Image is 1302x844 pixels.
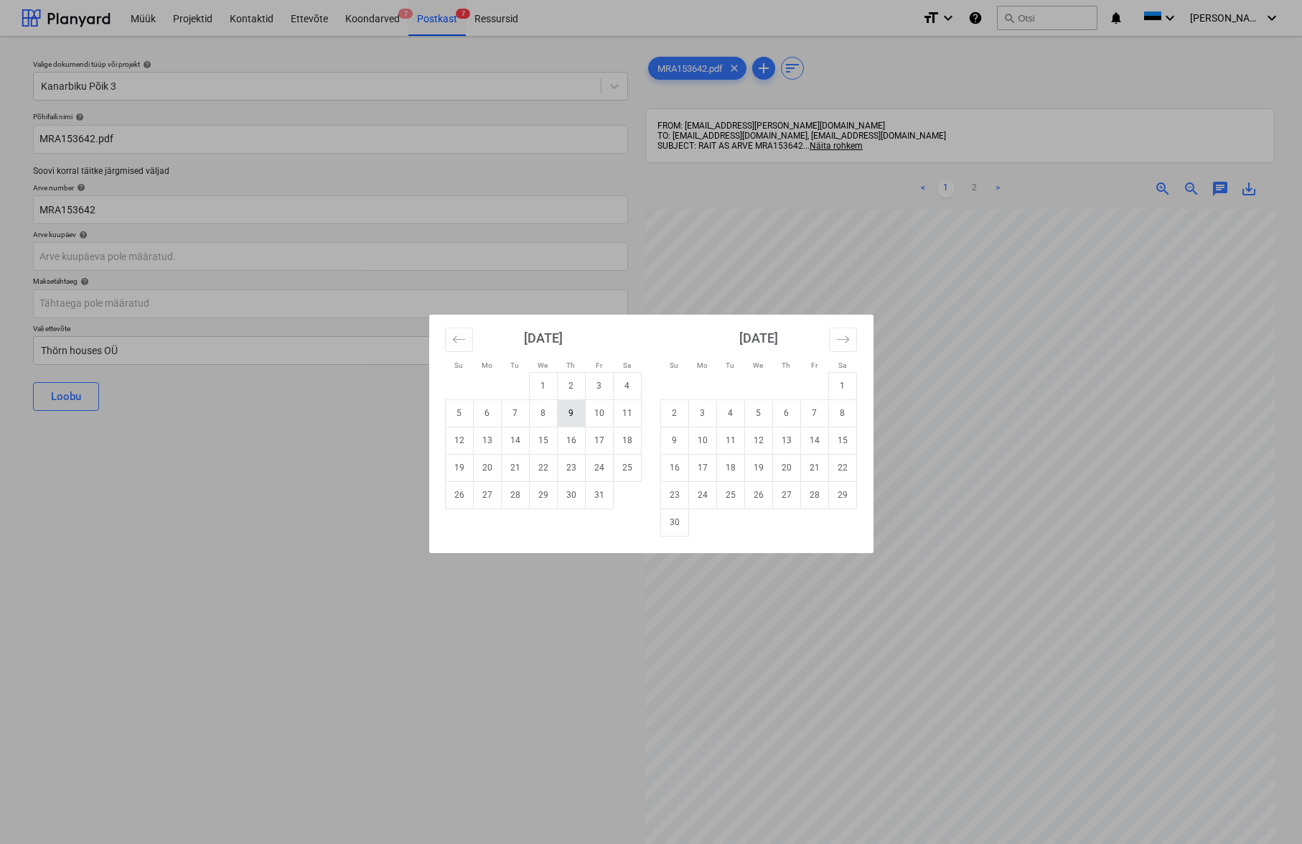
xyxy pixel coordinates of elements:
td: Sunday, November 16, 2025 [660,454,688,481]
td: Friday, October 24, 2025 [585,454,613,481]
small: Mo [697,361,708,369]
small: Tu [510,361,519,369]
small: Tu [726,361,734,369]
td: Sunday, October 12, 2025 [445,427,473,454]
td: Tuesday, October 14, 2025 [501,427,529,454]
small: Mo [482,361,492,369]
td: Wednesday, October 29, 2025 [529,481,557,509]
small: Fr [596,361,602,369]
small: We [753,361,763,369]
td: Thursday, November 13, 2025 [772,427,800,454]
td: Wednesday, October 15, 2025 [529,427,557,454]
div: Віджет чату [1230,775,1302,844]
td: Friday, October 10, 2025 [585,399,613,427]
td: Saturday, October 4, 2025 [613,372,641,399]
td: Thursday, November 6, 2025 [772,399,800,427]
td: Friday, November 7, 2025 [800,399,828,427]
td: Monday, October 27, 2025 [473,481,501,509]
td: Wednesday, November 19, 2025 [744,454,772,481]
td: Thursday, October 16, 2025 [557,427,585,454]
td: Wednesday, October 8, 2025 [529,399,557,427]
td: Thursday, October 9, 2025 [557,399,585,427]
td: Friday, October 31, 2025 [585,481,613,509]
div: Calendar [429,315,874,553]
td: Sunday, November 9, 2025 [660,427,688,454]
td: Wednesday, November 12, 2025 [744,427,772,454]
td: Friday, November 28, 2025 [800,481,828,509]
td: Monday, November 10, 2025 [688,427,716,454]
td: Tuesday, November 18, 2025 [716,454,744,481]
td: Friday, October 3, 2025 [585,372,613,399]
td: Saturday, October 11, 2025 [613,399,641,427]
td: Saturday, November 15, 2025 [828,427,856,454]
small: Su [670,361,678,369]
td: Thursday, October 2, 2025 [557,372,585,399]
button: Move backward to switch to the previous month. [445,328,473,352]
iframe: Chat Widget [1230,775,1302,844]
td: Sunday, November 23, 2025 [660,481,688,509]
td: Friday, October 17, 2025 [585,427,613,454]
td: Monday, November 17, 2025 [688,454,716,481]
small: Sa [623,361,631,369]
td: Friday, November 14, 2025 [800,427,828,454]
td: Monday, November 3, 2025 [688,399,716,427]
small: Th [566,361,575,369]
td: Wednesday, November 26, 2025 [744,481,772,509]
td: Saturday, November 22, 2025 [828,454,856,481]
td: Wednesday, November 5, 2025 [744,399,772,427]
td: Monday, October 20, 2025 [473,454,501,481]
td: Tuesday, October 21, 2025 [501,454,529,481]
strong: [DATE] [524,330,563,346]
td: Sunday, October 5, 2025 [445,399,473,427]
td: Saturday, November 29, 2025 [828,481,856,509]
td: Saturday, November 8, 2025 [828,399,856,427]
td: Sunday, October 26, 2025 [445,481,473,509]
td: Tuesday, November 4, 2025 [716,399,744,427]
td: Tuesday, November 25, 2025 [716,481,744,509]
td: Tuesday, October 7, 2025 [501,399,529,427]
td: Thursday, October 30, 2025 [557,481,585,509]
td: Sunday, October 19, 2025 [445,454,473,481]
td: Saturday, October 25, 2025 [613,454,641,481]
td: Thursday, November 20, 2025 [772,454,800,481]
small: Th [782,361,790,369]
td: Sunday, November 2, 2025 [660,399,688,427]
td: Monday, November 24, 2025 [688,481,716,509]
button: Move forward to switch to the next month. [829,328,857,352]
td: Wednesday, October 1, 2025 [529,372,557,399]
small: Fr [811,361,818,369]
td: Friday, November 21, 2025 [800,454,828,481]
td: Tuesday, November 11, 2025 [716,427,744,454]
strong: [DATE] [739,330,778,346]
td: Thursday, November 27, 2025 [772,481,800,509]
small: Sa [838,361,846,369]
small: Su [454,361,463,369]
td: Monday, October 13, 2025 [473,427,501,454]
td: Thursday, October 23, 2025 [557,454,585,481]
td: Sunday, November 30, 2025 [660,509,688,536]
td: Saturday, November 1, 2025 [828,372,856,399]
td: Saturday, October 18, 2025 [613,427,641,454]
td: Tuesday, October 28, 2025 [501,481,529,509]
td: Monday, October 6, 2025 [473,399,501,427]
td: Wednesday, October 22, 2025 [529,454,557,481]
small: We [538,361,548,369]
